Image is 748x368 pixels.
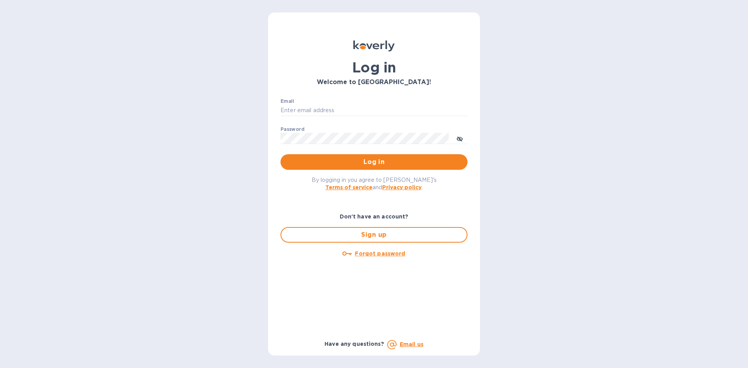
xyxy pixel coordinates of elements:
[288,230,460,239] span: Sign up
[280,59,467,76] h1: Log in
[287,157,461,167] span: Log in
[280,79,467,86] h3: Welcome to [GEOGRAPHIC_DATA]!
[280,227,467,243] button: Sign up
[452,130,467,146] button: toggle password visibility
[312,177,437,190] span: By logging in you agree to [PERSON_NAME]'s and .
[325,341,384,347] b: Have any questions?
[400,341,423,347] a: Email us
[280,154,467,170] button: Log in
[280,99,294,104] label: Email
[280,105,467,116] input: Enter email address
[353,40,395,51] img: Koverly
[280,127,304,132] label: Password
[325,184,372,190] a: Terms of service
[355,250,405,257] u: Forgot password
[340,213,409,220] b: Don't have an account?
[382,184,422,190] a: Privacy policy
